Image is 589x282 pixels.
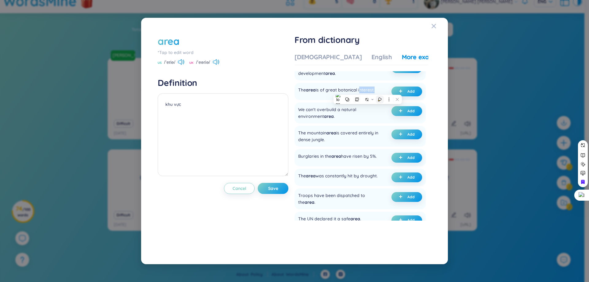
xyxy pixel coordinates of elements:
button: plus [391,215,422,225]
span: Add [407,218,415,223]
div: The is of great botanical interest. [298,87,375,96]
div: *Tap to edit word [158,49,288,56]
div: Burglaries in the have risen by 5%. [298,153,377,163]
div: The mountain is covered entirely in dense jungle. [298,129,381,143]
span: Add [407,175,415,180]
div: area [158,34,179,48]
span: plus [399,175,405,180]
div: [DEMOGRAPHIC_DATA] [294,53,362,61]
button: plus [391,129,422,139]
h1: From dictionary [294,34,428,45]
span: /ˈeəriə/ [196,59,210,66]
button: plus [391,153,422,163]
button: plus [391,106,422,116]
span: plus [399,195,405,199]
span: area [331,153,341,159]
span: /ˈeriə/ [164,59,175,66]
span: plus [399,89,405,94]
textarea: khu vực [158,93,288,176]
span: area [305,199,314,205]
div: The UN declared it a safe . [298,215,361,225]
button: plus [391,87,422,96]
span: area [326,130,336,136]
span: Cancel [233,185,246,191]
span: Add [407,109,415,114]
span: area [350,216,360,222]
span: plus [399,132,405,137]
button: plus [391,192,422,202]
div: More examples [402,53,446,61]
h4: Definition [158,77,288,88]
span: Add [407,132,415,137]
div: English [371,53,392,61]
span: Add [407,195,415,199]
button: plus [391,172,422,182]
div: The was constantly hit by drought. [298,172,378,182]
span: area [325,71,335,76]
span: area [306,87,316,93]
span: Add [407,89,415,94]
span: plus [399,218,405,222]
span: Save [268,185,278,191]
span: area [324,114,334,119]
span: area [306,173,316,179]
span: US [158,60,162,65]
span: Add [407,155,415,160]
div: We can't overbuild a natural environment . [298,106,381,120]
div: Troops have been dispatched to the . [298,192,381,206]
span: UK [189,60,194,65]
span: plus [399,109,405,113]
button: Close [431,18,448,34]
span: plus [399,156,405,160]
